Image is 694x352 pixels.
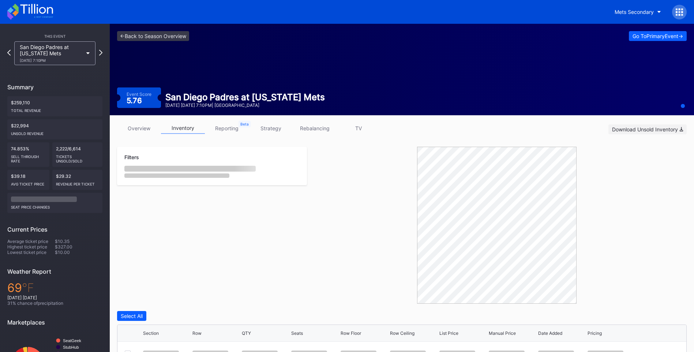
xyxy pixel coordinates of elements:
div: seat price changes [11,202,99,209]
button: Go ToPrimaryEvent-> [629,31,687,41]
div: 5.76 [127,97,144,104]
a: overview [117,123,161,134]
div: Manual Price [489,330,516,336]
a: rebalancing [293,123,337,134]
div: Row Ceiling [390,330,414,336]
div: Download Unsold Inventory [612,126,683,132]
div: Total Revenue [11,105,99,113]
text: SeatGeek [63,338,81,343]
div: Filters [124,154,300,160]
div: Event Score [127,91,151,97]
div: List Price [439,330,458,336]
a: reporting [205,123,249,134]
div: 2,222/6,614 [52,142,102,167]
button: Select All [117,311,146,321]
div: Go To Primary Event -> [633,33,683,39]
div: Summary [7,83,102,91]
span: ℉ [22,281,34,295]
div: [DATE] [DATE] [7,295,102,300]
div: San Diego Padres at [US_STATE] Mets [165,92,325,102]
div: Marketplaces [7,319,102,326]
button: Download Unsold Inventory [608,124,687,134]
div: Revenue per ticket [56,179,99,186]
div: Unsold Revenue [11,128,99,136]
div: $10.00 [55,250,102,255]
div: 69 [7,281,102,295]
div: Sell Through Rate [11,151,46,163]
div: $327.00 [55,244,102,250]
div: This Event [7,34,102,38]
text: StubHub [63,345,79,349]
div: San Diego Padres at [US_STATE] Mets [20,44,83,63]
div: Section [143,330,159,336]
div: Mets Secondary [615,9,654,15]
div: Date Added [538,330,562,336]
button: Mets Secondary [609,5,667,19]
a: inventory [161,123,205,134]
div: Highest ticket price [7,244,55,250]
div: QTY [242,330,251,336]
a: strategy [249,123,293,134]
div: $22,994 [7,119,102,139]
div: $10.35 [55,239,102,244]
div: Weather Report [7,268,102,275]
div: 74.853% [7,142,49,167]
div: Select All [121,313,143,319]
div: [DATE] [DATE] 7:10PM | [GEOGRAPHIC_DATA] [165,102,325,108]
div: Row [192,330,202,336]
a: TV [337,123,380,134]
div: Row Floor [341,330,361,336]
div: Avg ticket price [11,179,46,186]
div: Lowest ticket price [7,250,55,255]
a: <-Back to Season Overview [117,31,189,41]
div: Seats [291,330,303,336]
div: Average ticket price [7,239,55,244]
div: $29.32 [52,170,102,190]
div: $39.18 [7,170,49,190]
div: [DATE] 7:10PM [20,58,83,63]
div: Tickets Unsold/Sold [56,151,99,163]
div: $259,110 [7,96,102,116]
div: 31 % chance of precipitation [7,300,102,306]
div: Pricing [588,330,602,336]
div: Current Prices [7,226,102,233]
